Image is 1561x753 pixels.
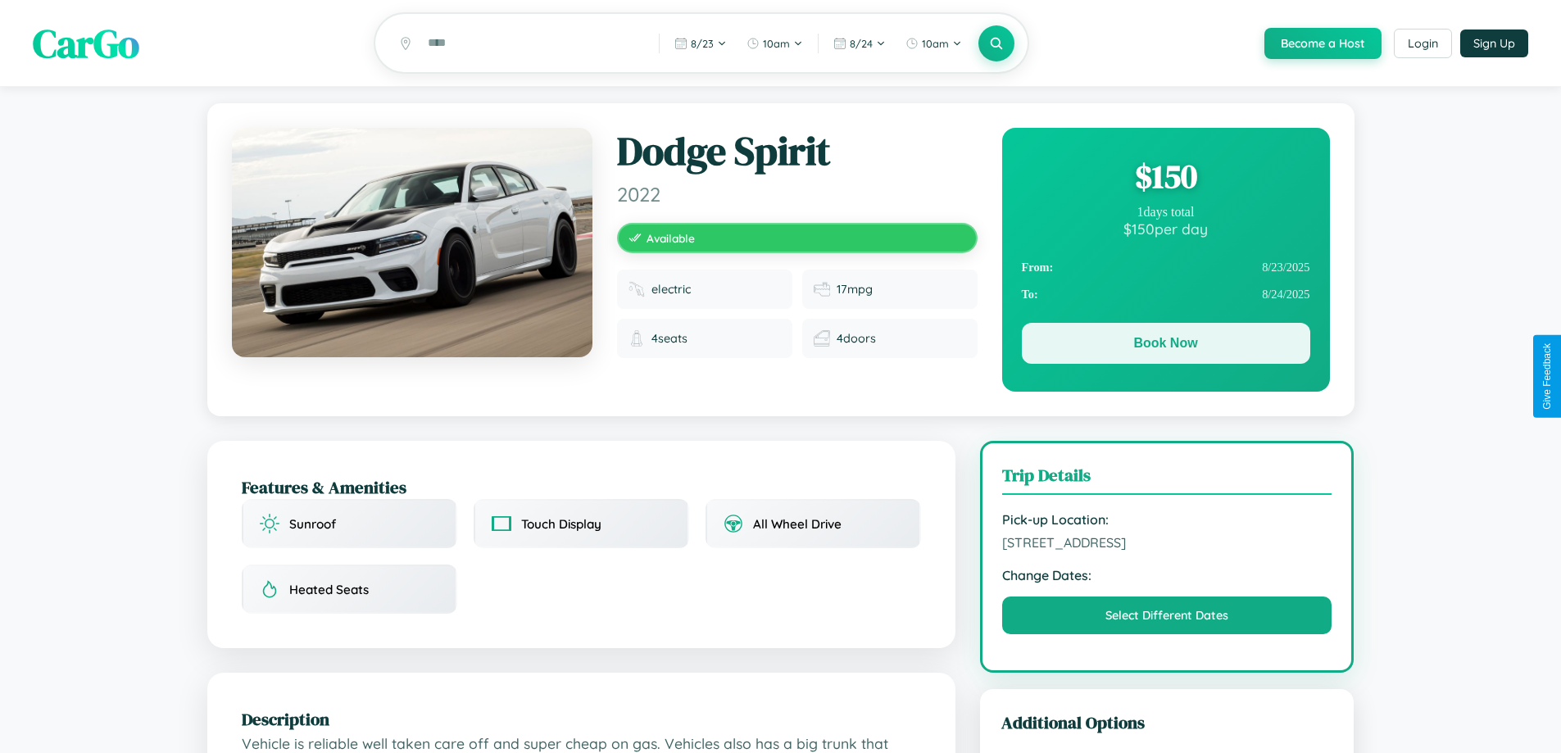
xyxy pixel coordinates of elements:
span: Touch Display [521,516,601,532]
button: Select Different Dates [1002,597,1332,634]
span: 2022 [617,182,978,206]
span: Heated Seats [289,582,369,597]
h1: Dodge Spirit [617,128,978,175]
span: 4 doors [837,331,876,346]
h2: Description [242,707,921,731]
span: electric [651,282,691,297]
button: Book Now [1022,323,1310,364]
strong: To: [1022,288,1038,302]
div: 8 / 24 / 2025 [1022,281,1310,308]
span: Sunroof [289,516,336,532]
span: 10am [922,37,949,50]
button: Login [1394,29,1452,58]
span: 10am [763,37,790,50]
span: CarGo [33,16,139,70]
div: Give Feedback [1541,343,1553,410]
div: 1 days total [1022,205,1310,220]
img: Fuel type [628,281,645,297]
img: Fuel efficiency [814,281,830,297]
span: 17 mpg [837,282,873,297]
button: 8/24 [825,30,894,57]
span: 8 / 23 [691,37,714,50]
strong: Change Dates: [1002,567,1332,583]
span: 4 seats [651,331,687,346]
h3: Trip Details [1002,463,1332,495]
h3: Additional Options [1001,710,1333,734]
strong: Pick-up Location: [1002,511,1332,528]
span: Available [647,231,695,245]
span: All Wheel Drive [753,516,842,532]
button: 10am [738,30,811,57]
strong: From: [1022,261,1054,274]
span: [STREET_ADDRESS] [1002,534,1332,551]
img: Dodge Spirit 2022 [232,128,592,357]
img: Seats [628,330,645,347]
button: Sign Up [1460,29,1528,57]
div: $ 150 [1022,154,1310,198]
span: 8 / 24 [850,37,873,50]
button: 10am [897,30,970,57]
button: Become a Host [1264,28,1382,59]
div: $ 150 per day [1022,220,1310,238]
img: Doors [814,330,830,347]
h2: Features & Amenities [242,475,921,499]
div: 8 / 23 / 2025 [1022,254,1310,281]
button: 8/23 [666,30,735,57]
